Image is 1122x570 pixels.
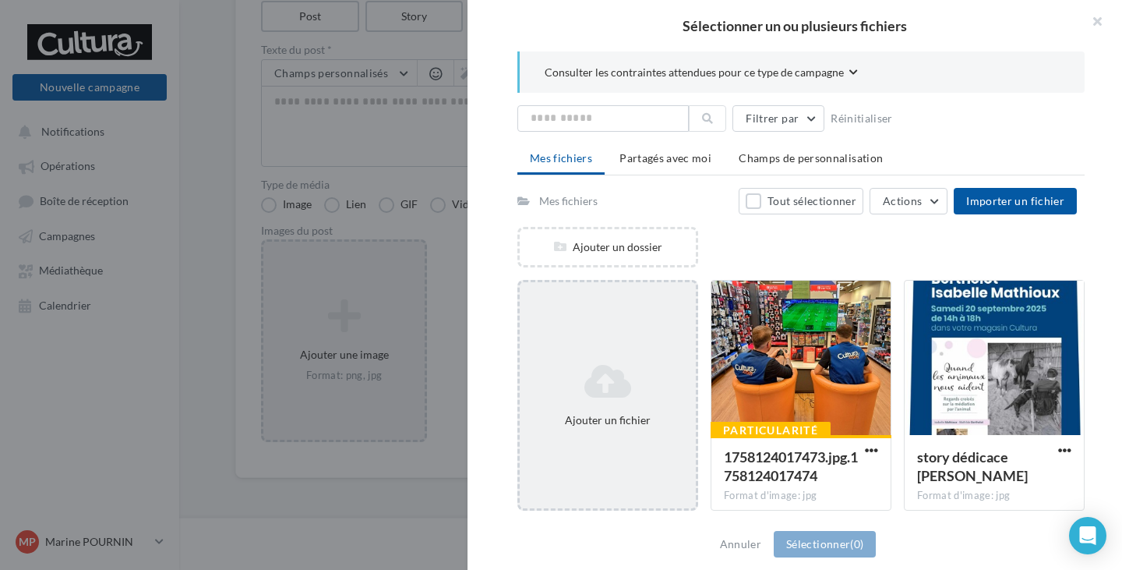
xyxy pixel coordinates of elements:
div: Format d'image: jpg [917,489,1071,503]
span: Champs de personnalisation [739,151,883,165]
span: story dédicace berthelot [917,448,1028,484]
div: Ajouter un fichier [526,412,690,428]
span: 1758124017473.jpg.1758124017474 [724,448,858,484]
div: Ajouter un dossier [520,239,696,255]
span: Actions [883,194,922,207]
span: Partagés avec moi [619,151,711,165]
span: Mes fichiers [530,151,592,165]
div: Open Intercom Messenger [1069,517,1106,554]
button: Sélectionner(0) [774,531,876,558]
div: Format d'image: jpg [724,489,878,503]
button: Actions [870,188,947,214]
button: Filtrer par [732,105,824,132]
div: Particularité [711,422,831,439]
span: (0) [850,537,863,551]
h2: Sélectionner un ou plusieurs fichiers [492,19,1097,33]
button: Importer un fichier [954,188,1077,214]
button: Tout sélectionner [739,188,863,214]
button: Consulter les contraintes attendues pour ce type de campagne [545,64,858,83]
button: Réinitialiser [824,109,899,128]
div: Mes fichiers [539,193,598,209]
span: Importer un fichier [966,194,1064,207]
span: Consulter les contraintes attendues pour ce type de campagne [545,65,844,80]
button: Annuler [714,535,767,554]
